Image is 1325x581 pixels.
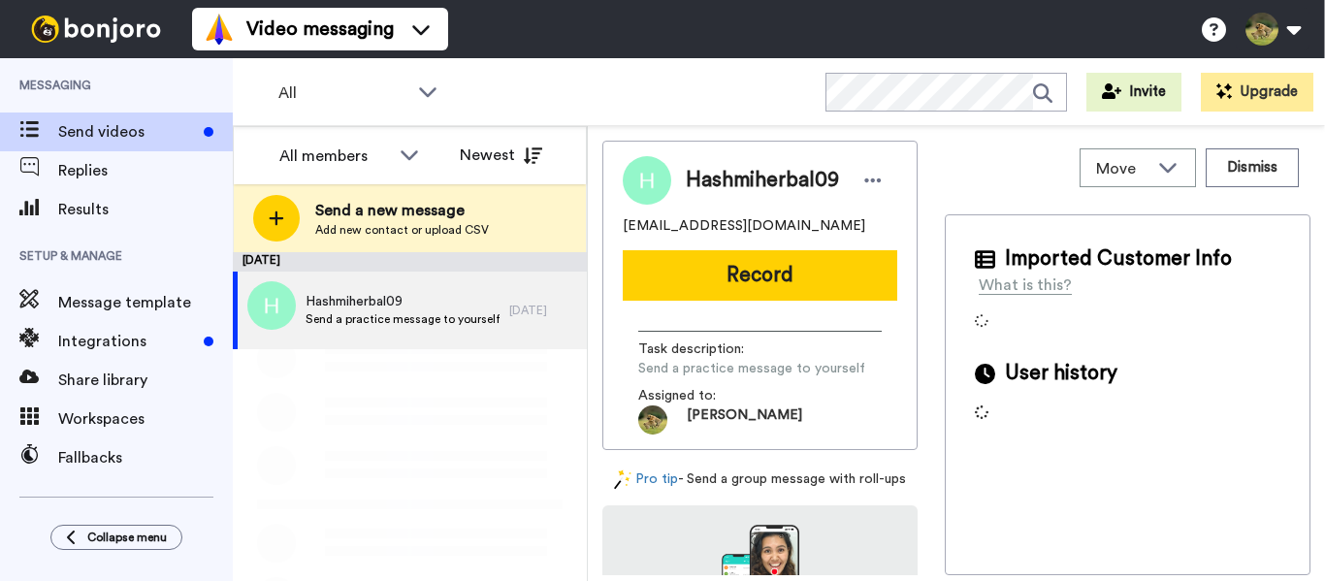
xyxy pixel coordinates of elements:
span: Collapse menu [87,530,167,545]
span: Hashmiherbal09 [686,166,839,195]
span: Imported Customer Info [1005,244,1232,274]
span: User history [1005,359,1117,388]
span: Send a practice message to yourself [306,311,500,327]
img: vm-color.svg [204,14,235,45]
button: Record [623,250,897,301]
span: Send videos [58,120,196,144]
div: [DATE] [509,303,577,318]
img: Image of Hashmiherbal09 [623,156,671,205]
span: Move [1096,157,1148,180]
div: [DATE] [233,252,587,272]
button: Invite [1086,73,1181,112]
img: bj-logo-header-white.svg [23,16,169,43]
span: All [278,81,408,105]
span: Workspaces [58,407,233,431]
a: Pro tip [614,469,678,490]
button: Dismiss [1206,148,1299,187]
div: What is this? [979,274,1072,297]
span: Results [58,198,233,221]
span: Message template [58,291,233,314]
span: Assigned to: [638,386,774,405]
img: ACg8ocJvcS6TeR2oDb-cqKm0CAGbpErLhA4kWwLBiJrU7FX7GqE=s96-c [638,405,667,435]
button: Upgrade [1201,73,1313,112]
span: Share library [58,369,233,392]
img: h.png [247,281,296,330]
span: Integrations [58,330,196,353]
span: Video messaging [246,16,394,43]
span: Hashmiherbal09 [306,292,500,311]
span: [PERSON_NAME] [687,405,802,435]
img: magic-wand.svg [614,469,631,490]
button: Collapse menu [50,525,182,550]
span: Fallbacks [58,446,233,469]
span: Send a practice message to yourself [638,359,865,378]
div: All members [279,145,390,168]
span: Add new contact or upload CSV [315,222,489,238]
span: Replies [58,159,233,182]
span: Send a new message [315,199,489,222]
span: Task description : [638,339,774,359]
span: [EMAIL_ADDRESS][DOMAIN_NAME] [623,216,865,236]
div: - Send a group message with roll-ups [602,469,918,490]
button: Newest [445,136,557,175]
